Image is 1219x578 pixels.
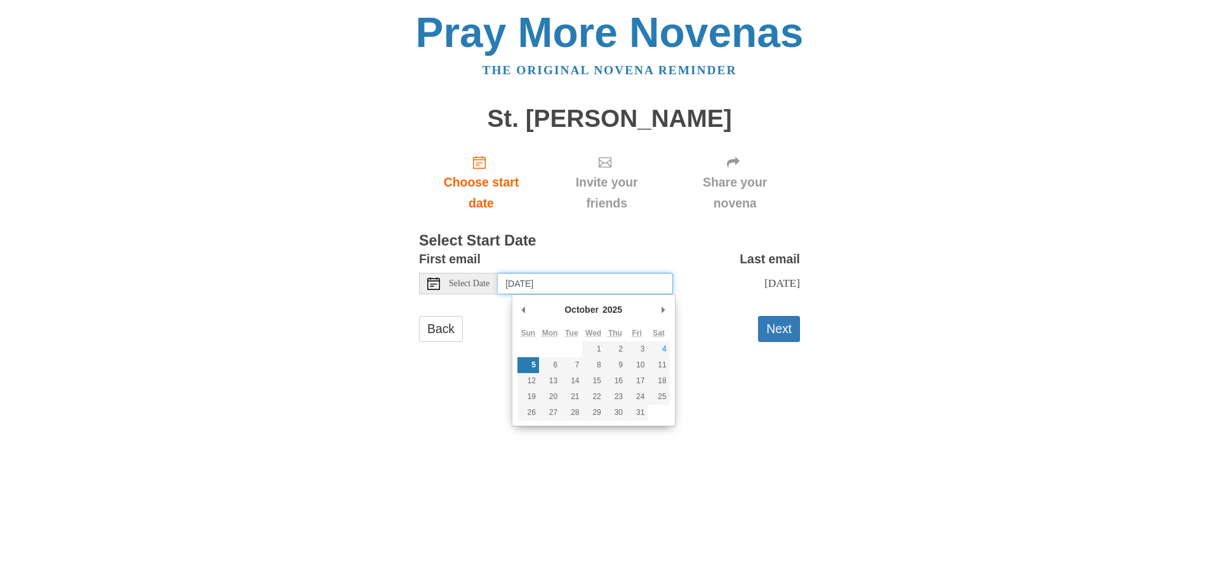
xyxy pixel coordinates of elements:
a: Pray More Novenas [416,9,804,56]
button: 11 [648,357,669,373]
button: Next [758,316,800,342]
abbr: Friday [632,329,642,338]
h3: Select Start Date [419,233,800,249]
button: 26 [517,405,539,421]
button: 5 [517,357,539,373]
label: Last email [740,249,800,270]
input: Use the arrow keys to pick a date [498,273,673,294]
div: October [563,300,601,319]
div: Click "Next" to confirm your start date first. [543,145,670,220]
abbr: Tuesday [565,329,578,338]
button: 18 [648,373,669,389]
div: Click "Next" to confirm your start date first. [670,145,800,220]
button: Next Month [657,300,670,319]
button: 14 [561,373,582,389]
button: 20 [539,389,561,405]
button: 17 [626,373,648,389]
abbr: Monday [542,329,558,338]
button: 21 [561,389,582,405]
button: 6 [539,357,561,373]
button: 19 [517,389,539,405]
button: 31 [626,405,648,421]
abbr: Wednesday [585,329,601,338]
button: 15 [582,373,604,389]
span: Select Date [449,279,490,288]
abbr: Saturday [653,329,665,338]
div: 2025 [601,300,624,319]
a: The original novena reminder [483,63,737,77]
button: 9 [604,357,626,373]
h1: St. [PERSON_NAME] [419,105,800,133]
a: Back [419,316,463,342]
span: Choose start date [432,172,531,214]
abbr: Sunday [521,329,535,338]
button: 2 [604,341,626,357]
button: 3 [626,341,648,357]
span: [DATE] [764,277,800,289]
label: First email [419,249,481,270]
button: 10 [626,357,648,373]
button: 27 [539,405,561,421]
button: 24 [626,389,648,405]
button: 4 [648,341,669,357]
button: 8 [582,357,604,373]
span: Share your novena [683,172,787,214]
button: 30 [604,405,626,421]
span: Invite your friends [556,172,657,214]
button: Previous Month [517,300,530,319]
button: 22 [582,389,604,405]
abbr: Thursday [608,329,622,338]
button: 28 [561,405,582,421]
button: 29 [582,405,604,421]
button: 12 [517,373,539,389]
button: 7 [561,357,582,373]
button: 1 [582,341,604,357]
a: Choose start date [419,145,543,220]
button: 23 [604,389,626,405]
button: 13 [539,373,561,389]
button: 25 [648,389,669,405]
button: 16 [604,373,626,389]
